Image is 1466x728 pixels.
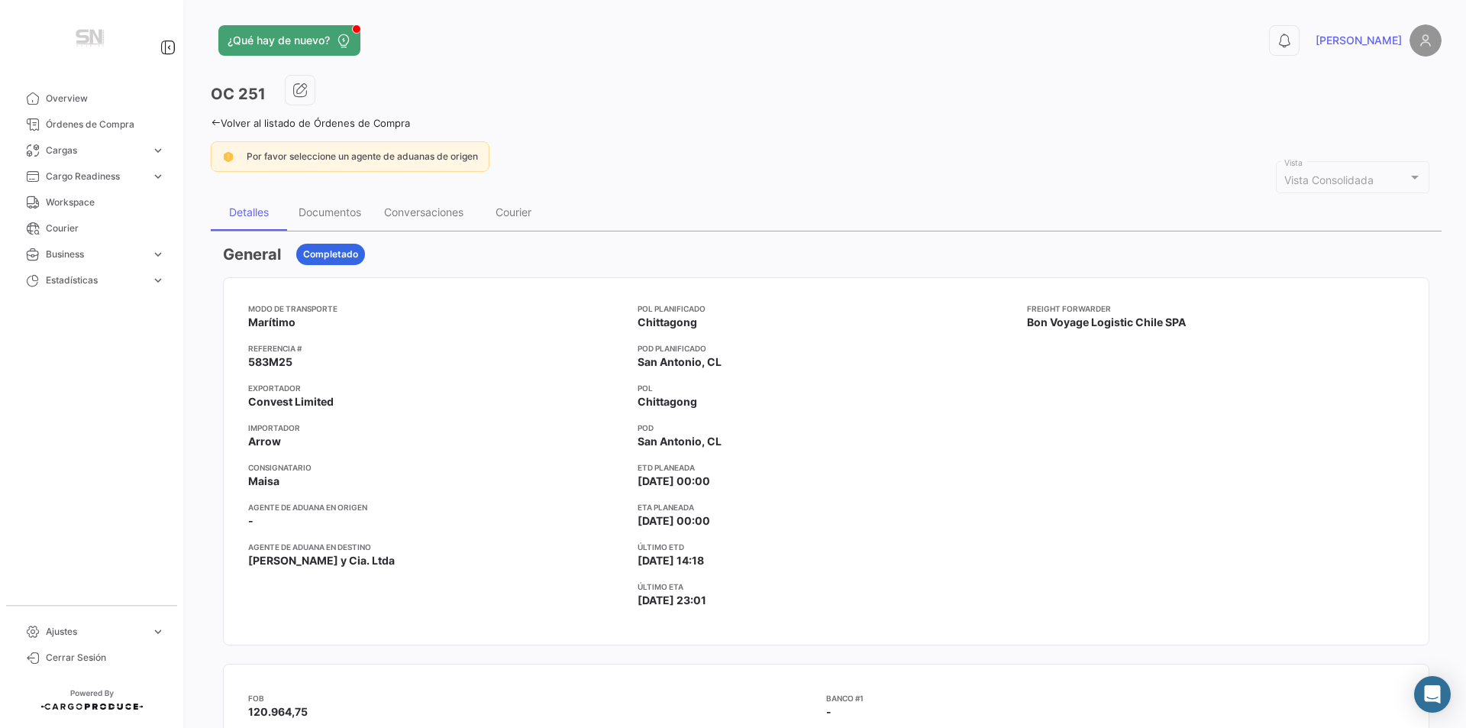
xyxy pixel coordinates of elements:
[638,474,710,489] span: [DATE] 00:00
[211,83,266,105] h3: OC 251
[826,705,831,718] span: -
[151,144,165,157] span: expand_more
[1414,676,1451,713] div: Abrir Intercom Messenger
[826,692,1404,704] app-card-info-title: Banco #1
[248,501,625,513] app-card-info-title: Agente de Aduana en Origen
[248,553,395,568] span: [PERSON_NAME] y Cia. Ltda
[229,205,269,218] div: Detalles
[638,581,1015,593] app-card-info-title: Último ETA
[248,342,625,354] app-card-info-title: Referencia #
[638,382,1015,394] app-card-info-title: POL
[248,461,625,474] app-card-info-title: Consignatario
[248,705,308,718] span: 120.964,75
[1027,315,1186,330] span: Bon Voyage Logistic Chile SPA
[1316,33,1402,48] span: [PERSON_NAME]
[46,651,165,665] span: Cerrar Sesión
[46,222,165,235] span: Courier
[248,474,279,489] span: Maisa
[248,541,625,553] app-card-info-title: Agente de Aduana en Destino
[638,342,1015,354] app-card-info-title: POD Planificado
[248,513,253,529] span: -
[46,118,165,131] span: Órdenes de Compra
[1027,303,1404,315] app-card-info-title: Freight Forwarder
[228,33,330,48] span: ¿Qué hay de nuevo?
[1409,24,1442,57] img: placeholder-user.png
[248,692,826,704] app-card-info-title: FOB
[299,205,361,218] div: Documentos
[46,248,145,261] span: Business
[303,248,358,261] span: Completado
[46,273,145,287] span: Estadísticas
[151,248,165,261] span: expand_more
[12,189,171,215] a: Workspace
[151,170,165,183] span: expand_more
[46,196,165,209] span: Workspace
[151,273,165,287] span: expand_more
[248,303,625,315] app-card-info-title: Modo de Transporte
[53,18,130,61] img: Manufactura+Logo.png
[638,501,1015,513] app-card-info-title: ETA planeada
[638,354,722,370] span: San Antonio, CL
[247,150,478,162] span: Por favor seleccione un agente de aduanas de origen
[638,315,697,330] span: Chittagong
[46,625,145,639] span: Ajustes
[248,382,625,394] app-card-info-title: Exportador
[12,215,171,241] a: Courier
[248,394,334,409] span: Convest Limited
[638,541,1015,553] app-card-info-title: Último ETD
[248,434,281,449] span: Arrow
[248,354,292,370] span: 583M25
[12,112,171,138] a: Órdenes de Compra
[46,170,145,183] span: Cargo Readiness
[384,205,463,218] div: Conversaciones
[46,92,165,105] span: Overview
[151,625,165,639] span: expand_more
[248,315,295,330] span: Marítimo
[638,461,1015,474] app-card-info-title: ETD planeada
[248,422,625,434] app-card-info-title: Importador
[638,394,697,409] span: Chittagong
[638,553,704,568] span: [DATE] 14:18
[638,303,1015,315] app-card-info-title: POL Planificado
[1284,173,1374,186] mat-select-trigger: Vista Consolidada
[12,86,171,112] a: Overview
[638,513,710,529] span: [DATE] 00:00
[638,422,1015,434] app-card-info-title: POD
[223,244,281,265] h3: General
[218,25,360,56] button: ¿Qué hay de nuevo?
[46,144,145,157] span: Cargas
[638,434,722,449] span: San Antonio, CL
[496,205,531,218] div: Courier
[638,593,706,608] span: [DATE] 23:01
[211,117,410,129] a: Volver al listado de Órdenes de Compra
